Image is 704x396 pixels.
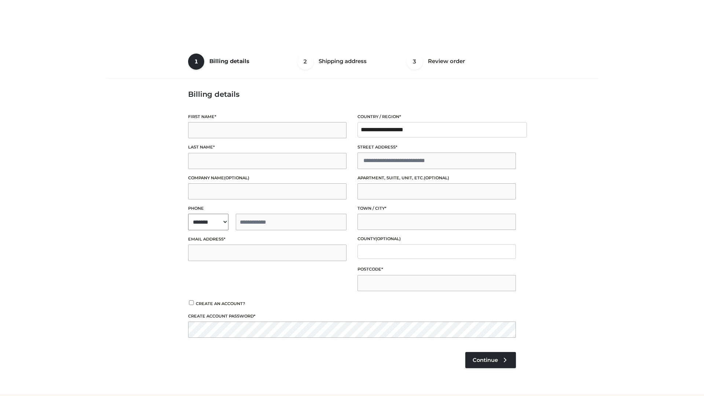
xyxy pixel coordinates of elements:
label: Company name [188,175,346,181]
label: Street address [357,144,516,151]
a: Continue [465,352,516,368]
label: Create account password [188,313,516,320]
label: Country / Region [357,113,516,120]
label: First name [188,113,346,120]
label: Town / City [357,205,516,212]
label: Postcode [357,266,516,273]
span: Continue [473,357,498,363]
span: 2 [297,54,313,70]
span: (optional) [424,175,449,180]
h3: Billing details [188,90,516,99]
span: Billing details [209,58,249,65]
span: Shipping address [319,58,367,65]
input: Create an account? [188,300,195,305]
label: Email address [188,236,346,243]
span: 3 [407,54,423,70]
span: (optional) [375,236,401,241]
span: 1 [188,54,204,70]
span: Review order [428,58,465,65]
span: Create an account? [196,301,245,306]
label: County [357,235,516,242]
label: Last name [188,144,346,151]
label: Apartment, suite, unit, etc. [357,175,516,181]
label: Phone [188,205,346,212]
span: (optional) [224,175,249,180]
